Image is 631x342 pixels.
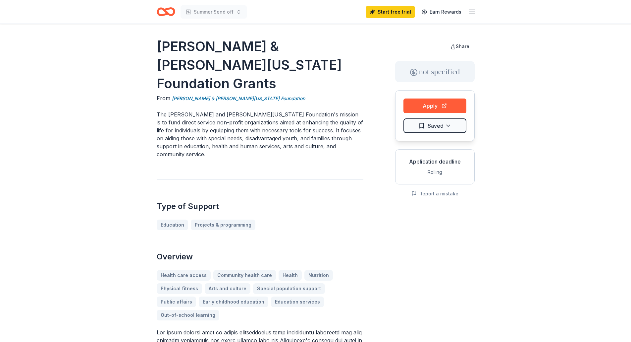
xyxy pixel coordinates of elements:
[401,158,469,166] div: Application deadline
[403,118,466,133] button: Saved
[411,190,458,198] button: Report a mistake
[403,99,466,113] button: Apply
[181,5,247,19] button: Summer Send off
[157,251,363,262] h2: Overview
[428,121,444,130] span: Saved
[157,220,188,230] a: Education
[395,61,475,82] div: not specified
[194,8,234,16] span: Summer Send off
[157,37,363,93] h1: [PERSON_NAME] & [PERSON_NAME][US_STATE] Foundation Grants
[366,6,415,18] a: Start free trial
[157,4,175,20] a: Home
[157,110,363,158] p: The [PERSON_NAME] and [PERSON_NAME][US_STATE] Foundation's mission is to fund direct service non-...
[418,6,465,18] a: Earn Rewards
[401,168,469,176] div: Rolling
[172,95,305,103] a: [PERSON_NAME] & [PERSON_NAME][US_STATE] Foundation
[157,94,363,103] div: From
[157,201,363,212] h2: Type of Support
[456,43,469,49] span: Share
[191,220,255,230] a: Projects & programming
[445,40,475,53] button: Share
